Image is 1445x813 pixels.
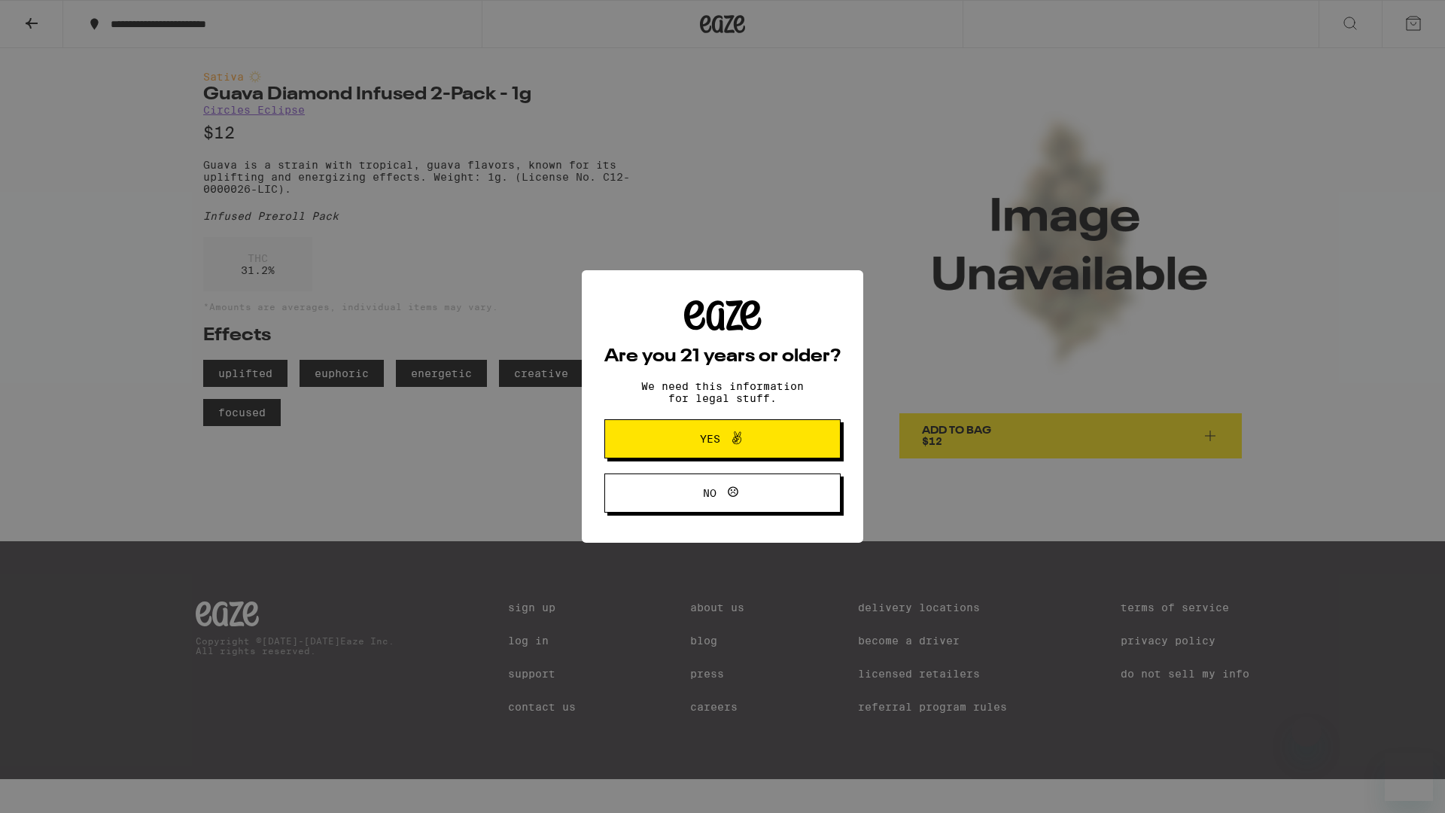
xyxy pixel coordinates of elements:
[604,473,841,513] button: No
[604,348,841,366] h2: Are you 21 years or older?
[1385,753,1433,801] iframe: Button to launch messaging window
[703,488,716,498] span: No
[604,419,841,458] button: Yes
[1291,717,1322,747] iframe: Close message
[628,380,817,404] p: We need this information for legal stuff.
[700,434,720,444] span: Yes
